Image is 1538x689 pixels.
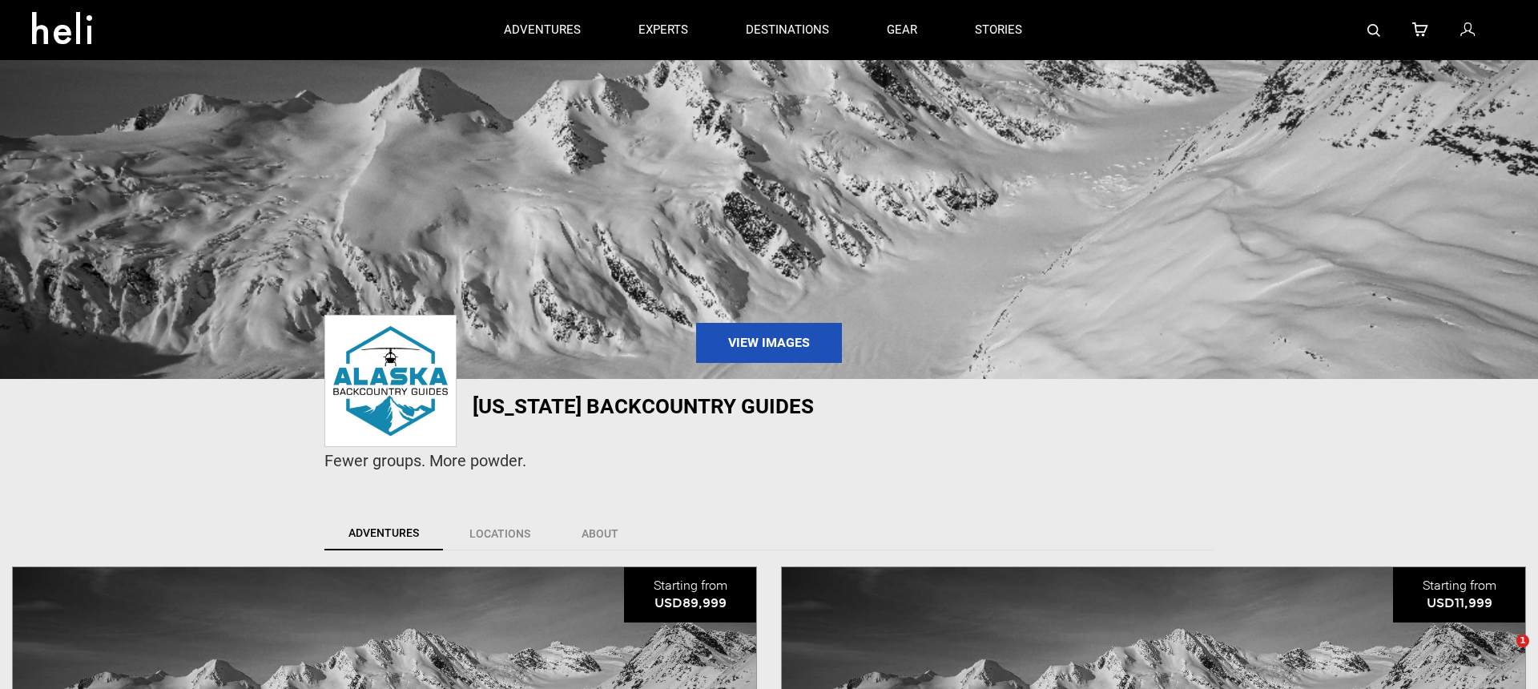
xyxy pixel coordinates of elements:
p: destinations [746,22,829,38]
p: adventures [504,22,581,38]
h1: [US_STATE] Backcountry Guides [473,395,921,417]
p: experts [638,22,688,38]
span: 1 [1516,635,1529,647]
a: About [557,517,643,550]
a: View Images [696,323,842,363]
img: 438683b5cd015f564d7e3f120c79d992.png [328,320,453,442]
a: Locations [445,517,555,550]
a: Adventures [324,517,443,550]
div: Fewer groups. More powder. [324,449,1214,473]
img: search-bar-icon.svg [1367,24,1380,37]
iframe: Intercom live chat [1484,635,1522,673]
